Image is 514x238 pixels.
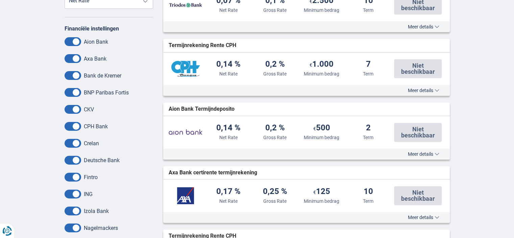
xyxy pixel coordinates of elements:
[216,124,241,133] div: 0,14 %
[84,89,129,96] label: BNP Paribas Fortis
[304,70,339,77] div: Minimum bedrag
[313,124,330,133] div: 500
[263,70,287,77] div: Gross Rate
[403,24,444,29] button: Meer details
[219,7,238,14] div: Net Rate
[263,198,287,204] div: Gross Rate
[216,60,241,69] div: 0,14 %
[363,7,373,14] div: Term
[169,124,202,141] img: Aion Bank
[304,134,339,141] div: Minimum bedrag
[169,169,257,177] span: Axa Bank certirente termijnrekening
[84,208,109,214] label: Izola Bank
[363,134,373,141] div: Term
[84,140,99,147] label: Crelan
[263,187,287,196] div: 0,25 %
[363,70,373,77] div: Term
[313,190,316,195] span: €
[84,56,106,62] label: Axa Bank
[310,62,312,68] span: €
[84,157,120,164] label: Deutsche Bank
[84,174,98,180] label: Fintro
[219,134,238,141] div: Net Rate
[84,225,118,231] label: Nagelmackers
[84,72,121,79] label: Bank de Kremer
[408,152,439,156] span: Meer details
[398,190,437,202] span: Niet beschikbaar
[408,88,439,93] span: Meer details
[394,186,441,205] button: Niet beschikbaar
[216,187,241,196] div: 0,17 %
[408,215,439,220] span: Meer details
[363,198,373,204] div: Term
[265,124,285,133] div: 0,2 %
[313,187,330,196] div: 125
[310,60,334,69] div: 1.000
[219,198,238,204] div: Net Rate
[84,123,108,130] label: CPH Bank
[403,151,444,157] button: Meer details
[84,191,93,197] label: ING
[394,59,441,78] button: Niet beschikbaar
[265,60,285,69] div: 0,2 %
[169,60,202,77] img: CPH Bank
[65,25,119,32] label: Financiële instellingen
[398,126,437,138] span: Niet beschikbaar
[313,126,316,131] span: €
[366,124,370,133] div: 2
[363,187,373,196] div: 10
[84,106,94,113] label: CKV
[169,187,202,204] img: Axa Bank
[403,88,444,93] button: Meer details
[169,105,235,113] span: Aion Bank Termijndeposito
[398,63,437,75] span: Niet beschikbaar
[263,134,287,141] div: Gross Rate
[219,70,238,77] div: Net Rate
[304,7,339,14] div: Minimum bedrag
[403,215,444,220] button: Meer details
[84,39,108,45] label: Aion Bank
[408,24,439,29] span: Meer details
[366,60,370,69] div: 7
[263,7,287,14] div: Gross Rate
[169,42,236,49] span: Termijnrekening Rente CPH
[304,198,339,204] div: Minimum bedrag
[394,123,441,142] button: Niet beschikbaar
